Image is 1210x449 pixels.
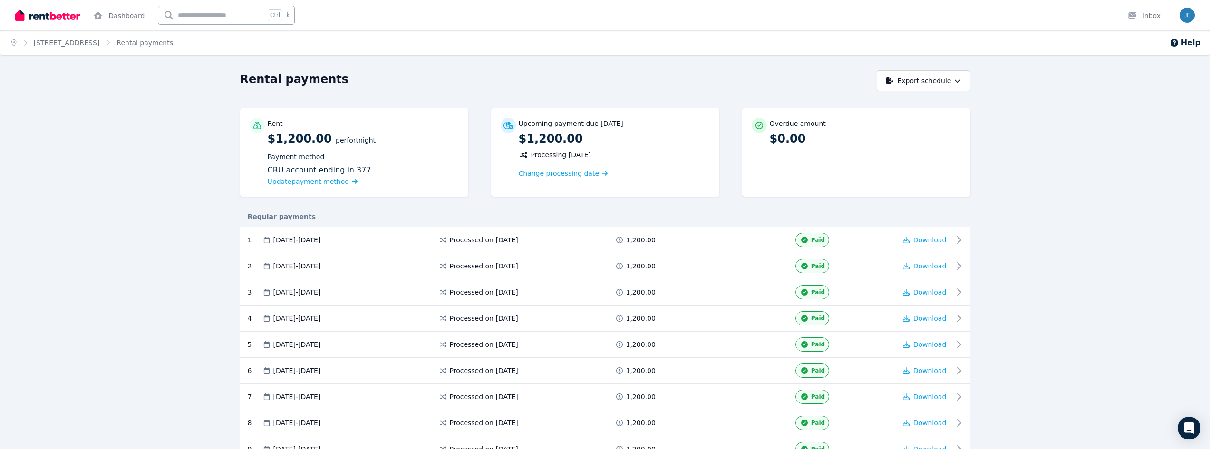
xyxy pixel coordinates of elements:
[913,393,947,401] span: Download
[268,152,459,162] p: Payment method
[519,169,600,178] span: Change processing date
[248,311,262,325] div: 4
[903,261,947,271] button: Download
[248,363,262,378] div: 6
[913,236,947,244] span: Download
[286,11,290,19] span: k
[450,235,518,245] span: Processed on [DATE]
[450,314,518,323] span: Processed on [DATE]
[811,315,825,322] span: Paid
[626,366,656,375] span: 1,200.00
[248,233,262,247] div: 1
[1170,37,1200,48] button: Help
[811,367,825,374] span: Paid
[626,340,656,349] span: 1,200.00
[268,131,459,187] p: $1,200.00
[811,393,825,401] span: Paid
[811,262,825,270] span: Paid
[273,418,321,428] span: [DATE] - [DATE]
[336,136,376,144] span: per Fortnight
[626,418,656,428] span: 1,200.00
[903,418,947,428] button: Download
[273,340,321,349] span: [DATE] - [DATE]
[240,212,970,221] div: Regular payments
[273,287,321,297] span: [DATE] - [DATE]
[1180,8,1195,23] img: Jenico Kenneth Bautista
[273,261,321,271] span: [DATE] - [DATE]
[626,287,656,297] span: 1,200.00
[913,315,947,322] span: Download
[531,150,591,160] span: Processing [DATE]
[913,288,947,296] span: Download
[626,314,656,323] span: 1,200.00
[34,39,100,47] a: [STREET_ADDRESS]
[903,392,947,401] button: Download
[268,9,282,21] span: Ctrl
[770,131,961,146] p: $0.00
[116,38,173,48] span: Rental payments
[268,164,371,176] span: CRU account ending in 377
[268,178,349,185] span: Update payment method
[1127,11,1161,20] div: Inbox
[273,366,321,375] span: [DATE] - [DATE]
[450,392,518,401] span: Processed on [DATE]
[268,119,283,128] p: Rent
[273,314,321,323] span: [DATE] - [DATE]
[913,262,947,270] span: Download
[248,390,262,404] div: 7
[913,367,947,374] span: Download
[626,392,656,401] span: 1,200.00
[913,341,947,348] span: Download
[15,8,80,22] img: RentBetter
[273,235,321,245] span: [DATE] - [DATE]
[248,416,262,430] div: 8
[248,285,262,299] div: 3
[770,119,826,128] p: Overdue amount
[240,72,349,87] h1: Rental payments
[248,259,262,273] div: 2
[450,287,518,297] span: Processed on [DATE]
[450,261,518,271] span: Processed on [DATE]
[248,337,262,352] div: 5
[811,419,825,427] span: Paid
[903,340,947,349] button: Download
[519,169,608,178] a: Change processing date
[877,70,970,91] button: Export schedule
[450,418,518,428] span: Processed on [DATE]
[903,366,947,375] button: Download
[1178,417,1200,439] div: Open Intercom Messenger
[626,261,656,271] span: 1,200.00
[903,235,947,245] button: Download
[626,235,656,245] span: 1,200.00
[811,288,825,296] span: Paid
[450,340,518,349] span: Processed on [DATE]
[903,314,947,323] button: Download
[450,366,518,375] span: Processed on [DATE]
[903,287,947,297] button: Download
[811,341,825,348] span: Paid
[273,392,321,401] span: [DATE] - [DATE]
[913,419,947,427] span: Download
[519,131,710,146] p: $1,200.00
[519,119,623,128] p: Upcoming payment due [DATE]
[811,236,825,244] span: Paid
